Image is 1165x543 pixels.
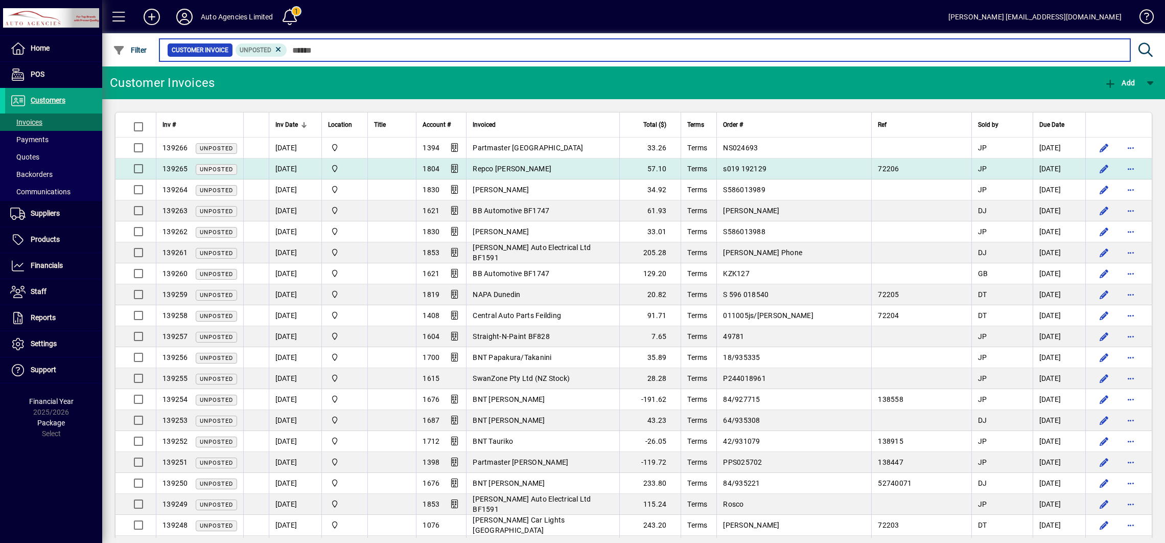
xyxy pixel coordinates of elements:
span: BNT [PERSON_NAME] [473,479,545,487]
span: 1853 [423,248,439,257]
button: More options [1123,370,1139,387]
span: DJ [978,248,987,257]
td: [DATE] [1033,410,1086,431]
span: Rangiora [328,268,361,279]
span: Location [328,119,352,130]
span: [PERSON_NAME] [723,207,779,215]
td: [DATE] [1033,305,1086,326]
span: Invoices [10,118,42,126]
td: 33.01 [619,221,681,242]
td: [DATE] [269,179,322,200]
span: 1687 [423,416,439,424]
span: Partmaster [GEOGRAPHIC_DATA] [473,144,583,152]
button: More options [1123,475,1139,491]
span: 139263 [162,207,188,215]
span: JP [978,165,987,173]
span: 1819 [423,290,439,299]
span: Terms [687,332,707,341]
td: [DATE] [1033,284,1086,305]
button: Edit [1096,161,1112,177]
button: Add [135,8,168,26]
span: Terms [687,165,707,173]
span: 72204 [878,311,899,320]
td: [DATE] [1033,326,1086,347]
span: Inv # [162,119,176,130]
span: GB [978,269,988,278]
button: Filter [110,41,150,59]
span: Rangiora [328,310,361,321]
span: 138447 [878,458,903,466]
span: S 596 018540 [723,290,768,299]
span: 138915 [878,437,903,445]
span: 1676 [423,479,439,487]
td: 35.89 [619,347,681,368]
span: 1408 [423,311,439,320]
span: 139261 [162,248,188,257]
td: 233.80 [619,473,681,494]
span: S586013989 [723,186,765,194]
button: Add [1102,74,1137,92]
span: Communications [10,188,71,196]
button: More options [1123,433,1139,449]
span: 139256 [162,353,188,361]
span: Rangiora [328,205,361,216]
a: Home [5,36,102,61]
span: Unposted [200,145,233,152]
a: POS [5,62,102,87]
span: Package [37,419,65,427]
span: Terms [687,248,707,257]
td: [DATE] [269,431,322,452]
span: 1830 [423,186,439,194]
td: 57.10 [619,159,681,179]
span: 64/935308 [723,416,760,424]
span: Terms [687,186,707,194]
span: Terms [687,207,707,215]
button: Edit [1096,370,1112,387]
span: BB Automotive BF1747 [473,269,549,278]
span: Rangiora [328,457,361,468]
span: Rangiora [328,352,361,363]
span: Financials [31,261,63,269]
a: Invoices [5,114,102,131]
span: Rangiora [328,226,361,237]
span: Rangiora [328,163,361,174]
span: JP [978,186,987,194]
span: Inv Date [275,119,298,130]
td: [DATE] [269,242,322,263]
span: Terms [687,416,707,424]
span: JP [978,332,987,341]
a: Financials [5,253,102,279]
span: SwanZone Pty Ltd (NZ Stock) [473,374,570,382]
div: Ref [878,119,965,130]
span: 139258 [162,311,188,320]
span: 139254 [162,395,188,403]
button: Edit [1096,496,1112,512]
span: Unposted [200,313,233,320]
a: Payments [5,131,102,148]
button: More options [1123,244,1139,261]
span: P244018961 [723,374,766,382]
button: Edit [1096,140,1112,156]
td: [DATE] [269,410,322,431]
td: [DATE] [269,389,322,410]
span: Suppliers [31,209,60,217]
a: Products [5,227,102,253]
span: Rangiora [328,331,361,342]
span: DJ [978,479,987,487]
span: 1621 [423,207,439,215]
td: [DATE] [1033,347,1086,368]
button: More options [1123,223,1139,240]
span: s019 192129 [723,165,766,173]
td: [DATE] [1033,473,1086,494]
td: [DATE] [269,305,322,326]
span: DJ [978,416,987,424]
span: Total ($) [643,119,666,130]
td: 7.65 [619,326,681,347]
div: Due Date [1039,119,1080,130]
span: 72205 [878,290,899,299]
div: Title [374,119,410,130]
div: Total ($) [626,119,675,130]
span: JP [978,395,987,403]
span: Customers [31,96,65,104]
td: [DATE] [1033,200,1086,221]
